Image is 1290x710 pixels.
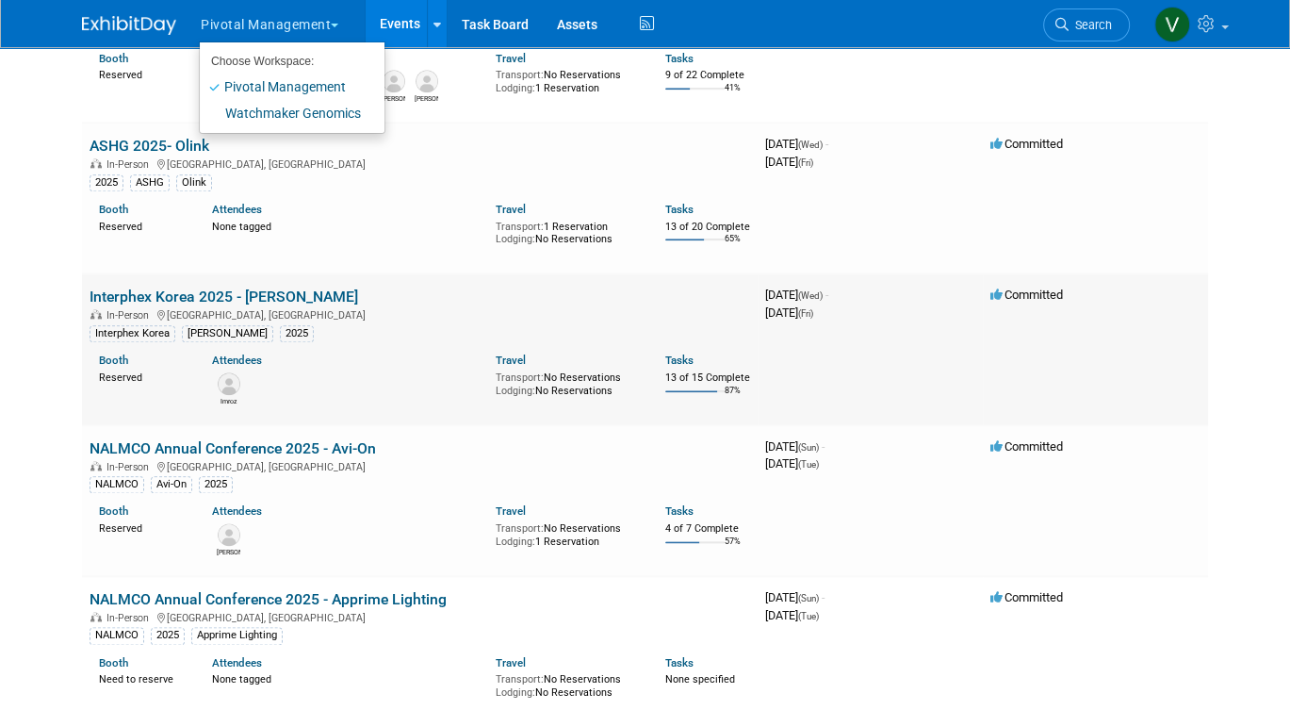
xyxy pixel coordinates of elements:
[99,368,184,385] div: Reserved
[496,656,526,669] a: Travel
[1069,18,1112,32] span: Search
[798,593,819,603] span: (Sun)
[825,137,828,151] span: -
[1043,8,1130,41] a: Search
[191,627,283,644] div: Apprime Lighting
[217,546,240,557] div: Eric Fournier
[725,83,741,108] td: 41%
[199,476,233,493] div: 2025
[765,608,819,622] span: [DATE]
[212,217,481,234] div: None tagged
[665,656,694,669] a: Tasks
[99,203,128,216] a: Booth
[218,372,240,395] img: Imroz Ghangas
[496,686,535,699] span: Lodging:
[90,325,175,342] div: Interphex Korea
[90,590,447,608] a: NALMCO Annual Conference 2025 - Apprime Lighting
[765,137,828,151] span: [DATE]
[496,385,535,397] span: Lodging:
[99,656,128,669] a: Booth
[416,70,438,92] img: Melanie Janczyk
[496,221,544,233] span: Transport:
[990,439,1063,454] span: Committed
[99,504,128,518] a: Booth
[765,456,819,471] span: [DATE]
[765,288,828,302] span: [DATE]
[798,611,819,621] span: (Tue)
[496,69,544,81] span: Transport:
[765,590,825,604] span: [DATE]
[200,74,370,100] a: Pivotal Management
[218,523,240,546] img: Eric Fournier
[99,669,184,686] div: Need to reserve
[665,221,750,234] div: 13 of 20 Complete
[825,288,828,302] span: -
[280,325,314,342] div: 2025
[496,536,535,548] span: Lodging:
[990,288,1063,302] span: Committed
[665,673,735,685] span: None specified
[496,65,637,94] div: No Reservations 1 Reservation
[200,49,370,74] li: Choose Workspace:
[496,203,526,216] a: Travel
[383,70,405,92] img: Patrick (Paddy) Boyd
[212,669,481,686] div: None tagged
[798,308,813,319] span: (Fri)
[99,52,128,65] a: Booth
[106,612,155,624] span: In-Person
[212,203,262,216] a: Attendees
[90,612,102,621] img: In-Person Event
[106,309,155,322] span: In-Person
[99,519,184,536] div: Reserved
[496,52,526,65] a: Travel
[217,395,240,406] div: Imroz Ghangas
[496,368,637,397] div: No Reservations No Reservations
[99,217,184,234] div: Reserved
[798,459,819,470] span: (Tue)
[765,155,813,169] span: [DATE]
[665,354,694,367] a: Tasks
[90,156,750,171] div: [GEOGRAPHIC_DATA], [GEOGRAPHIC_DATA]
[182,325,273,342] div: [PERSON_NAME]
[99,65,184,82] div: Reserved
[106,461,155,473] span: In-Person
[496,217,637,246] div: 1 Reservation No Reservations
[90,288,358,305] a: Interphex Korea 2025 - [PERSON_NAME]
[665,52,694,65] a: Tasks
[665,372,750,385] div: 13 of 15 Complete
[1154,7,1190,42] img: Valerie Weld
[990,137,1063,151] span: Committed
[496,233,535,245] span: Lodging:
[90,461,102,471] img: In-Person Event
[822,439,825,454] span: -
[765,305,813,320] span: [DATE]
[90,309,102,319] img: In-Person Event
[90,627,144,644] div: NALMCO
[665,69,750,82] div: 9 of 22 Complete
[90,158,102,168] img: In-Person Event
[496,372,544,384] span: Transport:
[90,174,123,191] div: 2025
[212,504,262,518] a: Attendees
[496,519,637,548] div: No Reservations 1 Reservation
[90,137,209,155] a: ASHG 2025- Olink
[798,442,819,453] span: (Sun)
[725,234,741,259] td: 65%
[822,590,825,604] span: -
[106,158,155,171] span: In-Person
[130,174,170,191] div: ASHG
[99,354,128,367] a: Booth
[90,306,750,322] div: [GEOGRAPHIC_DATA], [GEOGRAPHIC_DATA]
[798,140,823,150] span: (Wed)
[151,476,192,493] div: Avi-On
[90,476,144,493] div: NALMCO
[82,16,176,35] img: ExhibitDay
[496,522,544,535] span: Transport:
[990,590,1063,604] span: Committed
[496,354,526,367] a: Travel
[665,203,694,216] a: Tasks
[90,609,750,624] div: [GEOGRAPHIC_DATA], [GEOGRAPHIC_DATA]
[212,354,262,367] a: Attendees
[496,673,544,685] span: Transport:
[798,290,823,301] span: (Wed)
